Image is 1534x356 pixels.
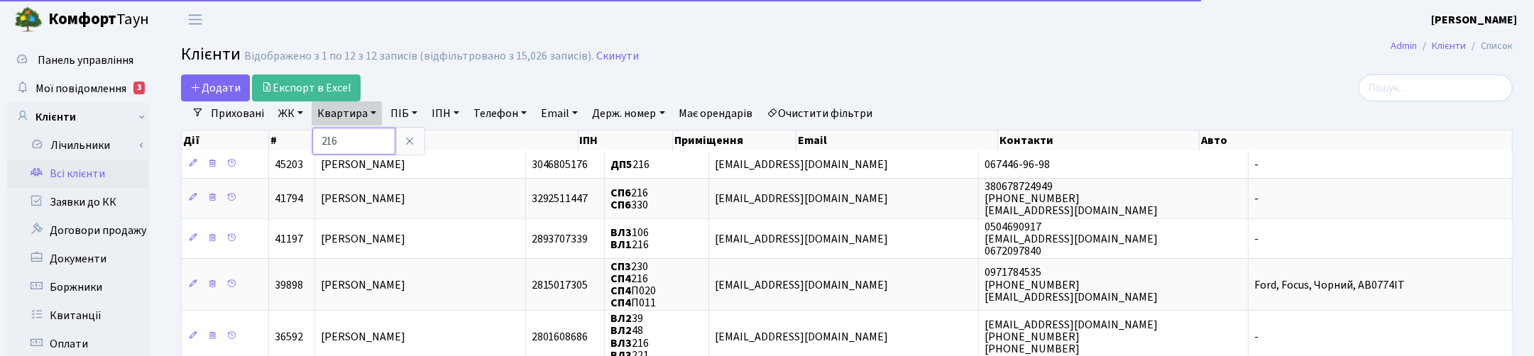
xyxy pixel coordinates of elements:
[38,52,133,68] span: Панель управління
[998,130,1200,150] th: Контакти
[324,130,579,150] th: ПІБ
[762,101,879,126] a: Очистити фільтри
[7,103,149,131] a: Клієнти
[1254,329,1259,345] span: -
[1254,157,1259,172] span: -
[312,101,382,126] a: Квартира
[985,157,1050,172] span: 067446-96-98
[610,259,656,311] span: 230 216 П020 П011
[7,74,149,103] a: Мої повідомлення3
[715,329,888,345] span: [EMAIL_ADDRESS][DOMAIN_NAME]
[610,271,631,287] b: СП4
[7,160,149,188] a: Всі клієнти
[985,179,1158,218] span: 380678724949 [PHONE_NUMBER] [EMAIL_ADDRESS][DOMAIN_NAME]
[532,191,588,206] span: 3292511447
[1254,191,1259,206] span: -
[610,237,632,252] b: ВЛ1
[48,8,149,32] span: Таун
[244,50,593,63] div: Відображено з 1 по 12 з 12 записів (відфільтровано з 15,026 записів).
[532,329,588,345] span: 2801608686
[7,301,149,330] a: Квитанції
[532,231,588,247] span: 2893707339
[385,101,423,126] a: ПІБ
[1466,38,1513,54] li: Список
[252,74,361,101] a: Експорт в Excel
[275,191,303,206] span: 41794
[275,157,303,172] span: 45203
[426,101,465,126] a: ІПН
[985,219,1158,259] span: 0504690917 [EMAIL_ADDRESS][DOMAIN_NAME] 0672097840
[532,157,588,172] span: 3046805176
[535,101,584,126] a: Email
[673,130,796,150] th: Приміщення
[190,80,241,96] span: Додати
[205,101,270,126] a: Приховані
[610,283,631,299] b: СП4
[596,50,639,63] a: Скинути
[532,277,588,293] span: 2815017305
[985,265,1158,305] span: 0971784535 [PHONE_NUMBER] [EMAIL_ADDRESS][DOMAIN_NAME]
[275,329,303,345] span: 36592
[610,259,631,274] b: СП3
[182,130,269,150] th: Дії
[7,46,149,74] a: Панель управління
[273,101,309,126] a: ЖК
[715,231,888,247] span: [EMAIL_ADDRESS][DOMAIN_NAME]
[7,216,149,245] a: Договори продажу
[16,131,149,160] a: Лічильники
[715,277,888,293] span: [EMAIL_ADDRESS][DOMAIN_NAME]
[1254,277,1405,293] span: Ford, Focus, Чорний, АВ0774ІТ
[715,157,888,172] span: [EMAIL_ADDRESS][DOMAIN_NAME]
[610,323,632,339] b: ВЛ2
[35,81,126,96] span: Мої повідомлення
[275,231,303,247] span: 41197
[48,8,116,30] b: Комфорт
[610,225,649,252] span: 106 216
[1359,74,1513,101] input: Пошук...
[610,311,632,326] b: ВЛ2
[586,101,670,126] a: Держ. номер
[1254,231,1259,247] span: -
[7,188,149,216] a: Заявки до КК
[610,225,632,240] b: ВЛ3
[610,197,631,213] b: СП6
[269,130,324,150] th: #
[610,157,632,172] b: ДП5
[674,101,759,126] a: Має орендарів
[181,74,250,101] a: Додати
[321,329,405,345] span: [PERSON_NAME]
[610,185,631,201] b: СП6
[579,130,673,150] th: ІПН
[610,157,650,172] span: 216
[321,277,405,293] span: [PERSON_NAME]
[1369,31,1534,61] nav: breadcrumb
[181,42,241,67] span: Клієнти
[321,191,405,206] span: [PERSON_NAME]
[1431,12,1517,28] b: [PERSON_NAME]
[468,101,532,126] a: Телефон
[715,191,888,206] span: [EMAIL_ADDRESS][DOMAIN_NAME]
[321,157,405,172] span: [PERSON_NAME]
[7,273,149,301] a: Боржники
[796,130,998,150] th: Email
[7,245,149,273] a: Документи
[275,277,303,293] span: 39898
[610,335,632,351] b: ВЛ3
[610,295,631,311] b: СП4
[321,231,405,247] span: [PERSON_NAME]
[1391,38,1417,53] a: Admin
[1200,130,1513,150] th: Авто
[1431,11,1517,28] a: [PERSON_NAME]
[14,6,43,34] img: logo.png
[177,8,213,31] button: Переключити навігацію
[1432,38,1466,53] a: Клієнти
[610,185,648,213] span: 216 330
[133,82,145,94] div: 3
